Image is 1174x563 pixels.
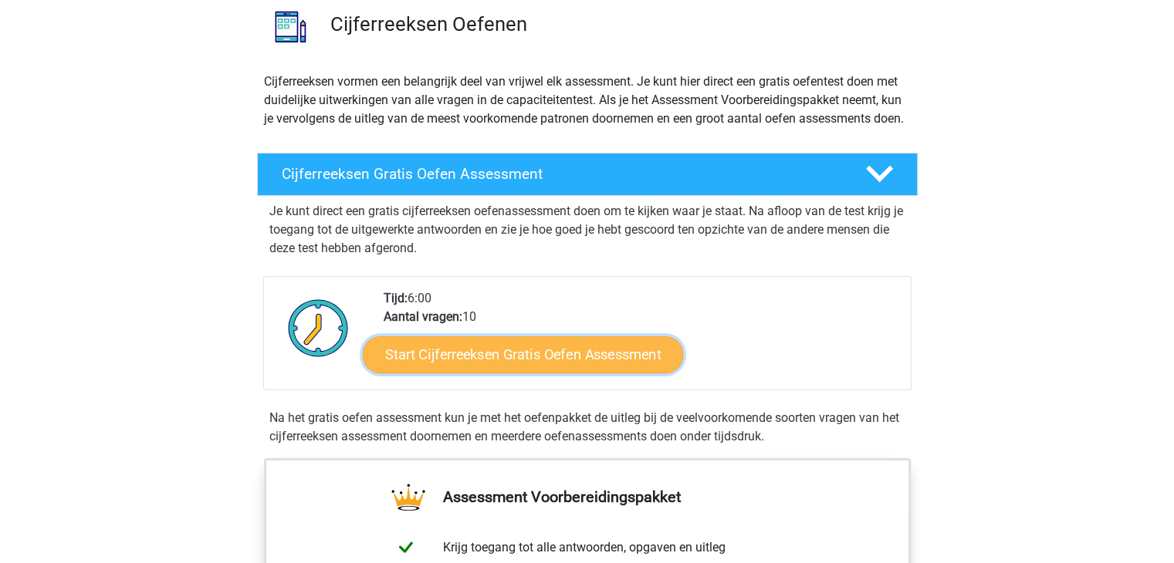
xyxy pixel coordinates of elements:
p: Je kunt direct een gratis cijferreeksen oefenassessment doen om te kijken waar je staat. Na afloo... [269,202,905,258]
div: Na het gratis oefen assessment kun je met het oefenpakket de uitleg bij de veelvoorkomende soorte... [263,409,912,446]
p: Cijferreeksen vormen een belangrijk deel van vrijwel elk assessment. Je kunt hier direct een grat... [264,72,911,128]
div: 6:00 10 [372,289,910,389]
a: Cijferreeksen Gratis Oefen Assessment [251,153,924,196]
a: Start Cijferreeksen Gratis Oefen Assessment [363,335,683,373]
img: Klok [279,289,357,366]
b: Tijd: [384,291,408,305]
h3: Cijferreeksen Oefenen [330,12,905,36]
h4: Cijferreeksen Gratis Oefen Assessment [282,165,841,183]
b: Aantal vragen: [384,309,462,324]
